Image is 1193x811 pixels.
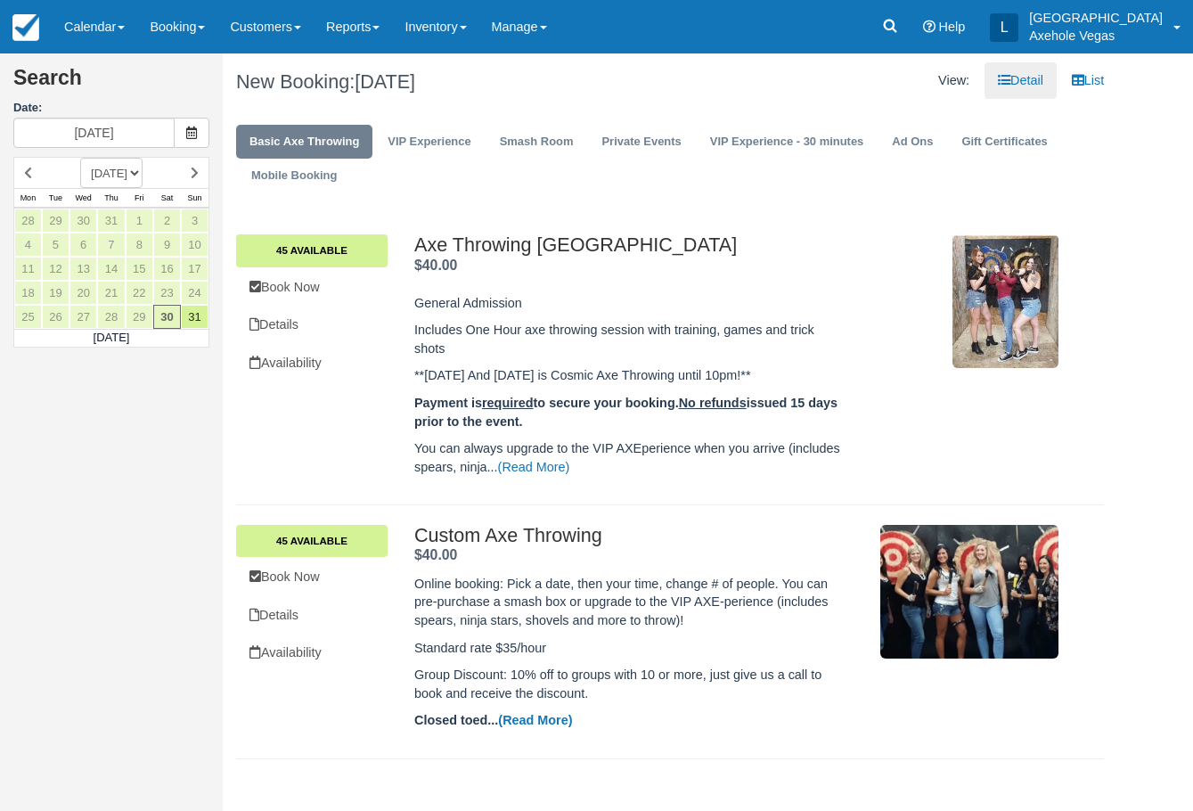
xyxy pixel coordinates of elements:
[42,257,69,281] a: 12
[181,257,208,281] a: 17
[414,321,844,357] p: Includes One Hour axe throwing session with training, games and trick shots
[181,233,208,257] a: 10
[97,281,125,305] a: 21
[374,125,484,160] a: VIP Experience
[126,209,153,233] a: 1
[12,14,39,41] img: checkfront-main-nav-mini-logo.png
[126,189,153,209] th: Fri
[414,258,457,273] span: $40.00
[697,125,878,160] a: VIP Experience - 30 minutes
[69,257,97,281] a: 13
[414,575,844,630] p: Online booking: Pick a date, then your time, change # of people. You can pre-purchase a smash box...
[679,396,747,410] u: No refunds
[923,20,936,33] i: Help
[97,189,125,209] th: Thu
[939,20,966,34] span: Help
[355,70,415,93] span: [DATE]
[181,305,208,329] a: 31
[97,305,125,329] a: 28
[880,525,1058,659] img: M85-2
[153,189,181,209] th: Sat
[878,125,946,160] a: Ad Ons
[69,189,97,209] th: Wed
[414,258,457,273] strong: Price: $40
[482,396,534,410] u: required
[69,305,97,329] a: 27
[42,189,69,209] th: Tue
[181,209,208,233] a: 3
[69,281,97,305] a: 20
[236,345,388,381] a: Availability
[414,234,844,256] h2: Axe Throwing [GEOGRAPHIC_DATA]
[414,547,457,562] strong: Price: $40
[1029,27,1163,45] p: Axehole Vegas
[153,257,181,281] a: 16
[126,257,153,281] a: 15
[236,125,372,160] a: Basic Axe Throwing
[236,635,388,671] a: Availability
[486,125,587,160] a: Smash Room
[236,71,657,93] h1: New Booking:
[236,597,388,634] a: Details
[236,559,388,595] a: Book Now
[14,233,42,257] a: 4
[69,233,97,257] a: 6
[236,525,388,557] a: 45 Available
[414,439,844,476] p: You can always upgrade to the VIP AXEperience when you arrive (includes spears, ninja...
[985,62,1057,99] a: Detail
[69,209,97,233] a: 30
[97,257,125,281] a: 14
[14,209,42,233] a: 28
[13,100,209,117] label: Date:
[1058,62,1117,99] a: List
[414,396,838,429] strong: Payment is to secure your booking. issued 15 days prior to the event.
[14,189,42,209] th: Mon
[236,234,388,266] a: 45 Available
[414,525,844,546] h2: Custom Axe Throwing
[414,639,844,658] p: Standard rate $35/hour
[14,305,42,329] a: 25
[153,281,181,305] a: 23
[498,460,570,474] a: (Read More)
[236,269,388,306] a: Book Now
[14,330,209,348] td: [DATE]
[13,67,209,100] h2: Search
[238,159,350,193] a: Mobile Booking
[14,257,42,281] a: 11
[42,209,69,233] a: 29
[126,305,153,329] a: 29
[414,713,573,727] strong: Closed toed...
[42,233,69,257] a: 5
[181,281,208,305] a: 24
[126,281,153,305] a: 22
[153,233,181,257] a: 9
[153,209,181,233] a: 2
[588,125,694,160] a: Private Events
[181,189,208,209] th: Sun
[414,666,844,702] p: Group Discount: 10% off to groups with 10 or more, just give us a call to book and receive the di...
[97,233,125,257] a: 7
[1029,9,1163,27] p: [GEOGRAPHIC_DATA]
[990,13,1018,42] div: L
[236,307,388,343] a: Details
[14,281,42,305] a: 18
[42,305,69,329] a: 26
[414,294,844,313] p: General Admission
[498,713,572,727] a: (Read More)
[948,125,1060,160] a: Gift Certificates
[42,281,69,305] a: 19
[925,62,983,99] li: View:
[153,305,181,329] a: 30
[126,233,153,257] a: 8
[414,366,844,385] p: **[DATE] And [DATE] is Cosmic Axe Throwing until 10pm!**
[952,234,1058,368] img: M2-3
[97,209,125,233] a: 31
